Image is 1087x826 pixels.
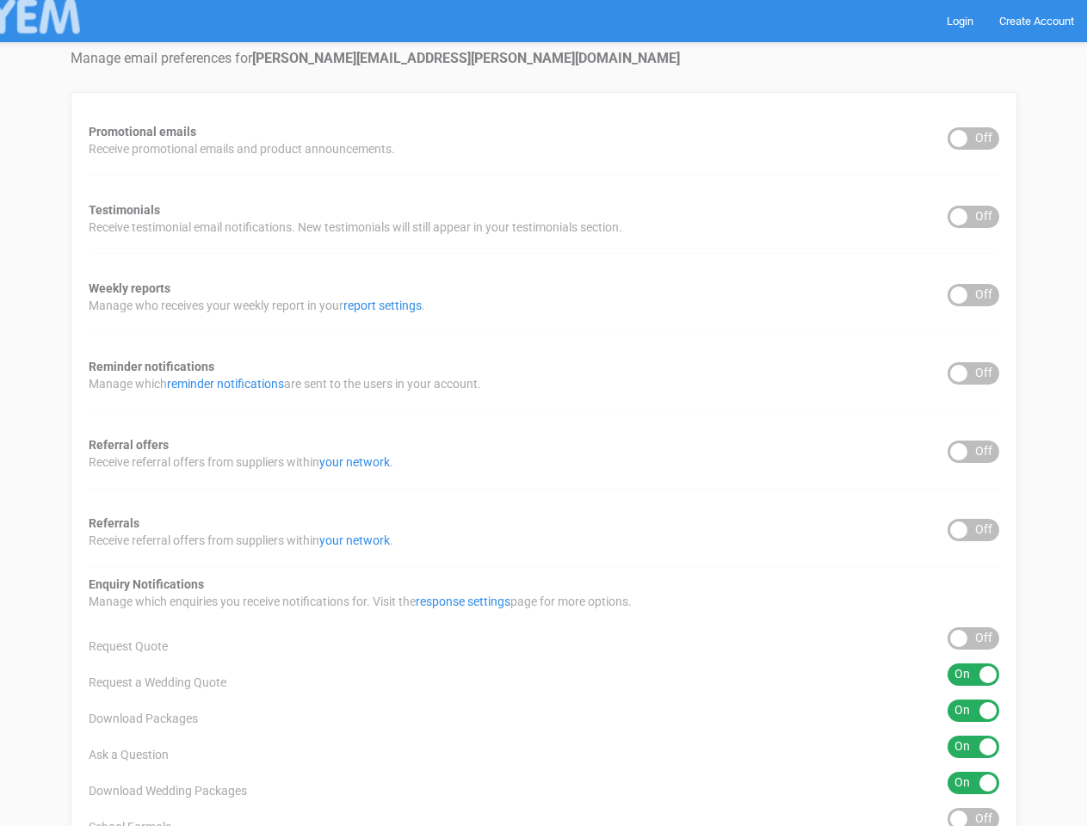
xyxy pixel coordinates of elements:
span: Receive testimonial email notifications. New testimonials will still appear in your testimonials ... [89,219,622,236]
strong: Testimonials [89,203,160,217]
a: your network [319,533,390,547]
span: Receive referral offers from suppliers within . [89,532,393,549]
h4: Manage email preferences for [71,51,1017,66]
span: Manage who receives your weekly report in your . [89,297,425,314]
strong: [PERSON_NAME][EMAIL_ADDRESS][PERSON_NAME][DOMAIN_NAME] [252,50,680,66]
span: Receive referral offers from suppliers within . [89,453,393,471]
a: reminder notifications [167,377,284,391]
a: response settings [416,595,510,608]
a: your network [319,455,390,469]
span: Request Quote [89,638,168,655]
span: Receive promotional emails and product announcements. [89,140,395,157]
strong: Weekly reports [89,281,170,295]
strong: Enquiry Notifications [89,577,204,591]
strong: Promotional emails [89,125,196,139]
strong: Referrals [89,516,139,530]
span: Download Packages [89,710,198,727]
span: Download Wedding Packages [89,782,247,799]
a: report settings [343,299,422,312]
strong: Reminder notifications [89,360,214,373]
span: Manage which enquiries you receive notifications for. Visit the page for more options. [89,593,632,610]
span: Request a Wedding Quote [89,674,226,691]
strong: Referral offers [89,438,169,452]
span: Manage which are sent to the users in your account. [89,375,481,392]
span: Ask a Question [89,746,169,763]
